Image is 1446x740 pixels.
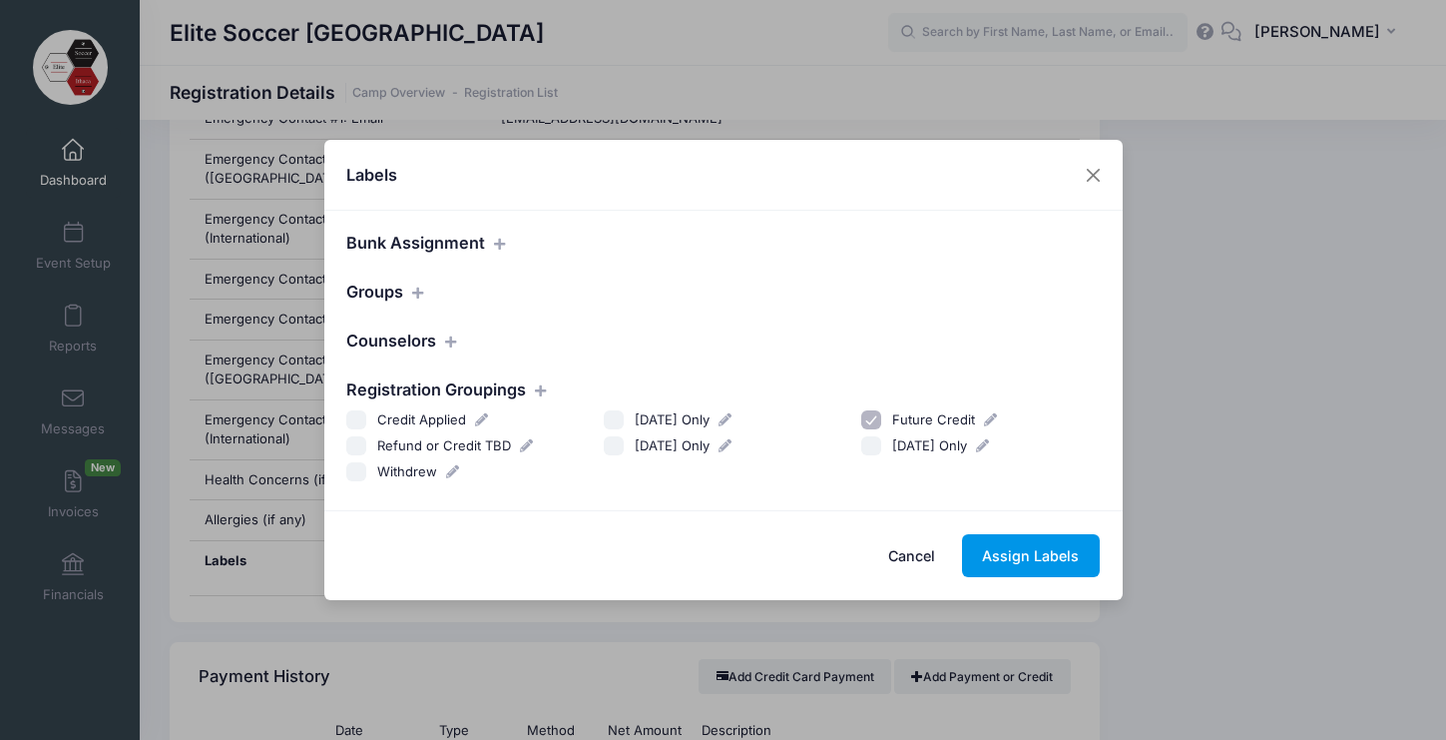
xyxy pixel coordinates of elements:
[635,437,710,453] span: [DATE] Only
[346,332,1100,352] h4: Counselors
[346,380,1100,400] h4: Registration Groupings
[861,436,881,456] input: [DATE] Only
[604,436,624,456] input: [DATE] Only
[962,534,1100,577] button: Assign Labels
[377,437,511,453] span: Refund or Credit TBD
[867,534,955,577] button: Cancel
[635,411,710,427] span: [DATE] Only
[861,410,881,430] input: Future Credit
[377,463,437,479] span: Withdrew
[346,462,366,482] input: Withdrew
[346,410,366,430] input: Credit Applied
[346,234,1100,254] h4: Bunk Assignment
[1075,157,1111,193] button: Close
[346,283,1100,303] h4: Groups
[892,437,967,453] span: [DATE] Only
[346,436,366,456] input: Refund or Credit TBD
[377,411,466,427] span: Credit Applied
[892,411,975,427] span: Future Credit
[346,163,397,187] h4: Labels
[604,410,624,430] input: [DATE] Only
